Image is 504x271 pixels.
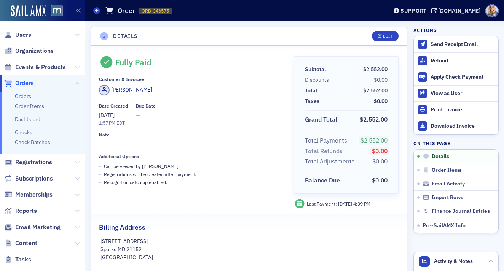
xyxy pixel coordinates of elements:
span: • [99,162,101,170]
div: Grand Total [305,115,337,124]
span: $0.00 [372,176,388,184]
a: Orders [15,93,31,100]
span: $0.00 [372,147,388,155]
span: Profile [485,4,499,17]
div: Last Payment: [307,200,370,207]
div: Due Date [136,103,156,109]
a: Order Items [15,103,44,109]
a: SailAMX [11,5,46,17]
p: Recognition catch up enabled. [104,179,167,185]
p: Sparks MD 21152 [100,246,397,254]
span: $2,552.00 [360,116,388,123]
div: Subtotal [305,65,326,73]
a: Reports [4,207,37,215]
span: [DATE] [338,201,353,207]
a: [PERSON_NAME] [99,85,152,95]
span: Organizations [15,47,54,55]
div: Taxes [305,97,319,105]
h2: Billing Address [99,222,145,232]
a: Registrations [4,158,52,166]
span: Users [15,31,31,39]
div: Total Adjustments [305,157,355,166]
div: Additional Options [99,154,139,159]
div: Note [99,132,110,138]
div: [DOMAIN_NAME] [438,7,481,14]
span: Memberships [15,190,53,199]
span: EDT [115,120,125,126]
a: Subscriptions [4,174,53,183]
a: Organizations [4,47,54,55]
button: Refund [414,52,498,69]
span: Total [305,87,320,95]
a: Content [4,239,37,247]
span: Discounts [305,76,332,84]
span: Grand Total [305,115,340,124]
span: $0.00 [372,157,388,165]
a: Dashboard [15,116,40,123]
button: Edit [372,31,398,41]
a: Download Invoice [414,118,498,134]
a: Checks [15,129,32,136]
a: Email Marketing [4,223,61,231]
a: Memberships [4,190,53,199]
div: Send Receipt Email [431,41,494,48]
span: Finance Journal Entries [432,208,490,215]
time: 1:57 PM [99,120,115,126]
p: [GEOGRAPHIC_DATA] [100,254,397,261]
div: Download Invoice [431,123,494,130]
p: [STREET_ADDRESS] [100,238,397,246]
a: Check Batches [15,139,50,146]
span: Subscriptions [15,174,53,183]
h4: Details [113,32,138,40]
div: View as User [431,90,494,97]
div: Total Payments [305,136,347,145]
div: Print Invoice [431,106,494,113]
span: Tasks [15,255,31,264]
div: Apply Check Payment [431,74,494,81]
span: 4:39 PM [353,201,370,207]
div: Total Refunds [305,147,343,156]
div: Refund [431,57,494,64]
div: Discounts [305,76,329,84]
span: $2,552.00 [360,136,388,144]
a: Events & Products [4,63,66,71]
span: Subtotal [305,65,329,73]
span: Reports [15,207,37,215]
a: Print Invoice [414,101,498,118]
span: Registrations [15,158,52,166]
span: Details [432,153,449,160]
button: Apply Check Payment [414,69,498,85]
span: Events & Products [15,63,66,71]
span: — [99,140,283,148]
span: Taxes [305,97,322,105]
span: Activity & Notes [434,257,473,265]
div: Customer & Invoicee [99,76,144,82]
a: Users [4,31,31,39]
span: Total Refunds [305,147,345,156]
span: Content [15,239,37,247]
div: Support [400,7,427,14]
button: Send Receipt Email [414,36,498,52]
a: Tasks [4,255,31,264]
span: — [136,111,156,119]
button: View as User [414,85,498,101]
p: Can be viewed by [PERSON_NAME] . [104,163,180,170]
span: $2,552.00 [363,66,388,73]
span: $0.00 [374,98,388,105]
a: Orders [4,79,34,87]
div: Total [305,87,317,95]
a: View Homepage [46,5,63,18]
span: Total Payments [305,136,350,145]
p: Registrations will be created after payment. [104,171,196,177]
span: $2,552.00 [363,87,388,94]
h4: On this page [413,140,499,147]
div: Edit [383,34,392,38]
span: • [99,170,101,178]
span: Total Adjustments [305,157,357,166]
span: • [99,178,101,186]
div: [PERSON_NAME] [111,86,152,94]
h1: Order [118,6,135,15]
span: ORD-346575 [142,8,169,14]
div: Fully Paid [115,57,152,67]
span: Balance Due [305,176,343,185]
